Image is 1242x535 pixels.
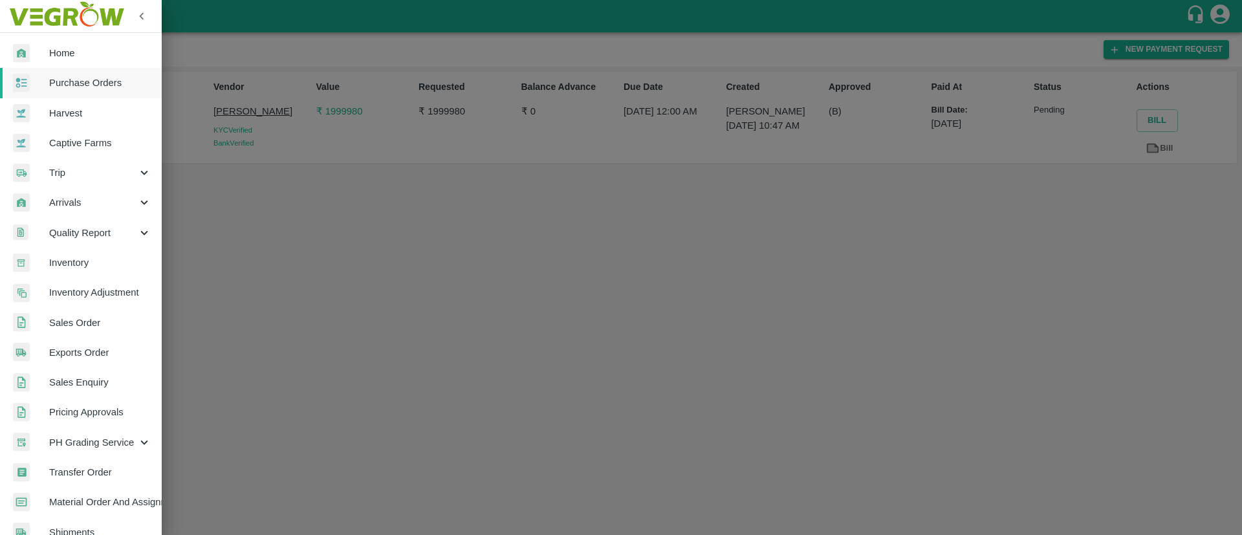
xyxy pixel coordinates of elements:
[13,373,30,392] img: sales
[13,104,30,123] img: harvest
[49,405,151,419] span: Pricing Approvals
[49,285,151,300] span: Inventory Adjustment
[49,136,151,150] span: Captive Farms
[49,375,151,389] span: Sales Enquiry
[13,133,30,153] img: harvest
[49,345,151,360] span: Exports Order
[49,316,151,330] span: Sales Order
[13,433,30,452] img: whTracker
[13,463,30,482] img: whTransfer
[13,164,30,182] img: delivery
[49,256,151,270] span: Inventory
[49,435,137,450] span: PH Grading Service
[13,343,30,362] img: shipments
[13,44,30,63] img: whArrival
[13,283,30,302] img: inventory
[13,254,30,272] img: whInventory
[49,106,151,120] span: Harvest
[49,465,151,479] span: Transfer Order
[49,46,151,60] span: Home
[49,226,137,240] span: Quality Report
[49,166,137,180] span: Trip
[13,313,30,332] img: sales
[49,76,151,90] span: Purchase Orders
[13,403,30,422] img: sales
[49,495,151,509] span: Material Order And Assignment
[13,74,30,93] img: reciept
[13,193,30,212] img: whArrival
[13,493,30,512] img: centralMaterial
[49,195,137,210] span: Arrivals
[13,224,28,241] img: qualityReport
